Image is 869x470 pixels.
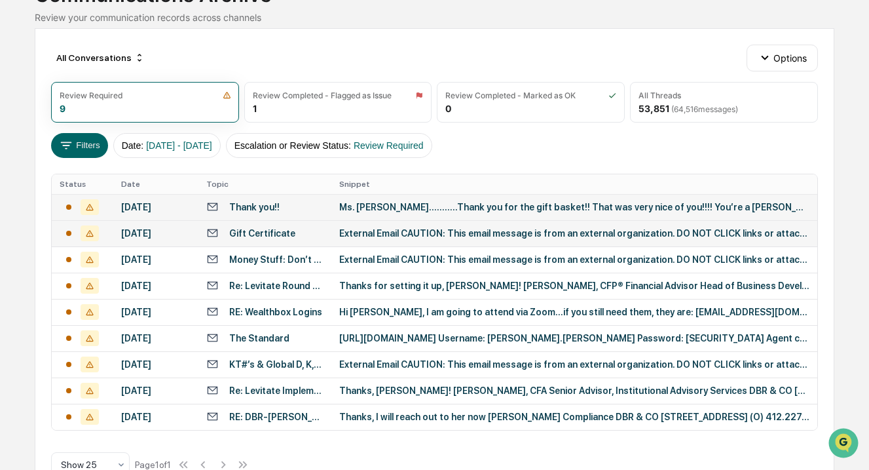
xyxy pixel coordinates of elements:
[45,100,215,113] div: Start new chat
[331,174,817,194] th: Snippet
[339,307,809,317] div: Hi [PERSON_NAME], I am going to attend via Zoom…if you still need them, they are: [EMAIL_ADDRESS]...
[60,90,122,100] div: Review Required
[121,307,191,317] div: [DATE]
[638,90,681,100] div: All Threads
[146,140,212,151] span: [DATE] - [DATE]
[339,333,809,343] div: [URL][DOMAIN_NAME] Username: [PERSON_NAME].[PERSON_NAME] Password: [SECURITY_DATA] Agent code #59...
[229,254,323,265] div: Money Stuff: Don’t Take the Auditor to the Strip Club
[121,228,191,239] div: [DATE]
[229,202,280,212] div: Thank you!!
[90,160,168,184] a: 🗄️Attestations
[45,113,171,124] div: We're offline, we'll be back soon
[339,228,809,239] div: External Email CAUTION: This email message is from an external organization. DO NOT CLICK links o...
[229,228,295,239] div: Gift Certificate
[445,103,451,114] div: 0
[92,222,158,232] a: Powered byPylon
[253,90,392,100] div: Review Completed - Flagged as Issue
[608,91,616,100] img: icon
[339,359,809,370] div: External Email CAUTION: This email message is from an external organization. DO NOT CLICK links o...
[253,103,257,114] div: 1
[226,133,432,158] button: Escalation or Review Status:Review Required
[95,166,105,177] div: 🗄️
[51,133,108,158] button: Filters
[229,281,323,291] div: Re: Levitate Round 2 - The Important One
[108,165,162,178] span: Attestations
[339,202,809,212] div: Ms. [PERSON_NAME]………..Thank you for the gift basket!! That was very nice of you!!!! You’re a [PER...
[60,103,65,114] div: 9
[223,91,231,100] img: icon
[354,140,424,151] span: Review Required
[671,104,738,114] span: ( 64,516 messages)
[13,28,238,49] p: How can we help?
[339,254,809,265] div: External Email CAUTION: This email message is from an external organization. DO NOT CLICK links o...
[229,359,323,370] div: KT#’s & Global D, K, J, A D/KFreq Fly#’s
[415,91,423,100] img: icon
[35,12,834,23] div: Review your communication records across channels
[198,174,331,194] th: Topic
[339,281,809,291] div: Thanks for setting it up, [PERSON_NAME]! [PERSON_NAME], CFP® Financial Advisor Head of Business D...
[445,90,576,100] div: Review Completed - Marked as OK
[229,333,289,343] div: The Standard
[339,412,809,422] div: Thanks, I will reach out to her now [PERSON_NAME] Compliance DBR & CO [STREET_ADDRESS] (O) 412.22...
[638,103,738,114] div: 53,851
[113,174,198,194] th: Date
[26,190,83,203] span: Data Lookup
[229,385,323,396] div: Re: Levitate Implementation
[121,281,191,291] div: [DATE]
[121,254,191,265] div: [DATE]
[229,412,323,422] div: RE: DBR-[PERSON_NAME] Information sent to Team [DATE]
[52,174,113,194] th: Status
[113,133,221,158] button: Date:[DATE] - [DATE]
[13,166,24,177] div: 🖐️
[130,222,158,232] span: Pylon
[121,202,191,212] div: [DATE]
[747,45,818,71] button: Options
[827,427,862,462] iframe: Open customer support
[121,333,191,343] div: [DATE]
[121,412,191,422] div: [DATE]
[51,47,150,68] div: All Conversations
[26,165,84,178] span: Preclearance
[13,100,37,124] img: 1746055101610-c473b297-6a78-478c-a979-82029cc54cd1
[229,307,322,317] div: RE: Wealthbox Logins
[135,460,171,470] div: Page 1 of 1
[13,191,24,202] div: 🔎
[121,385,191,396] div: [DATE]
[339,385,809,396] div: Thanks, [PERSON_NAME]! [PERSON_NAME], CFA Senior Advisor, Institutional Advisory Services DBR & C...
[8,160,90,184] a: 🖐️Preclearance
[121,359,191,370] div: [DATE]
[8,185,88,208] a: 🔎Data Lookup
[223,104,238,120] button: Start new chat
